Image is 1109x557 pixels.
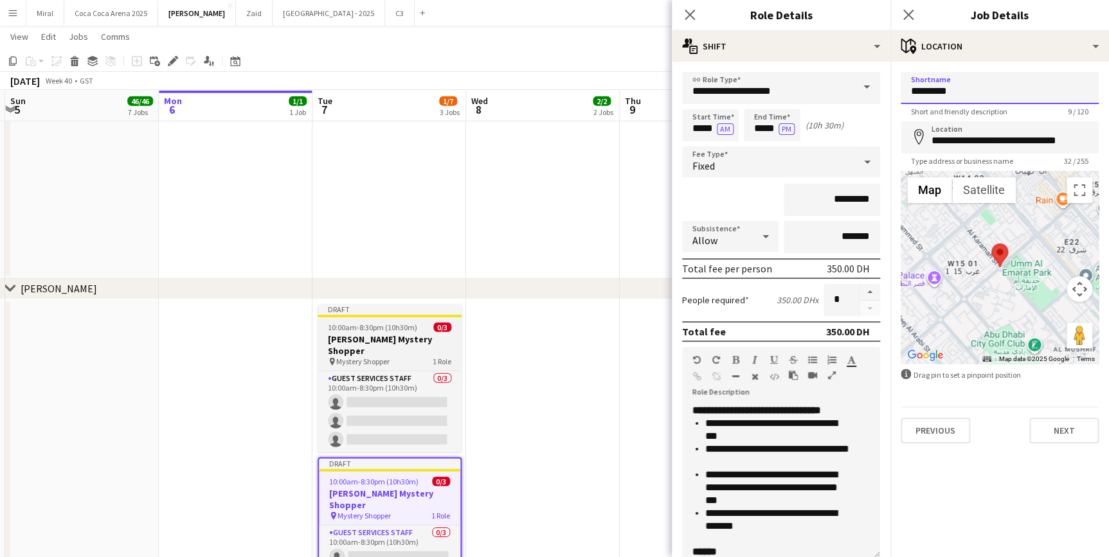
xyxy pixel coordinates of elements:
a: Comms [96,28,135,45]
img: Google [904,347,946,364]
button: [GEOGRAPHIC_DATA] - 2025 [273,1,385,26]
span: Map data ©2025 Google [999,355,1069,362]
div: 7 Jobs [128,107,152,117]
span: 8 [469,102,488,117]
app-job-card: Draft10:00am-8:30pm (10h30m)0/3[PERSON_NAME] Mystery Shopper Mystery Shopper1 RoleGuest Services ... [318,305,462,452]
button: Text Color [847,355,856,365]
div: Draft [318,305,462,315]
button: Redo [712,355,721,365]
a: View [5,28,33,45]
div: [PERSON_NAME] [21,282,97,295]
button: Bold [731,355,740,365]
span: Edit [41,31,56,42]
button: Coca Coca Arena 2025 [64,1,158,26]
button: Strikethrough [789,355,798,365]
div: 350.00 DH [827,262,870,275]
span: 9 [623,102,641,117]
span: 6 [162,102,182,117]
button: Keyboard shortcuts [982,355,991,364]
span: 9 / 120 [1058,107,1099,116]
div: GST [80,76,93,85]
span: Thu [625,95,641,107]
button: Unordered List [808,355,817,365]
span: 46/46 [127,96,153,106]
button: Toggle fullscreen view [1067,177,1092,203]
span: 1/7 [439,96,457,106]
button: Undo [692,355,701,365]
span: 5 [8,102,26,117]
span: Tue [318,95,332,107]
button: [PERSON_NAME] [158,1,236,26]
span: 1 Role [431,511,450,520]
span: 0/3 [433,323,451,332]
button: Paste as plain text [789,370,798,380]
a: Open this area in Google Maps (opens a new window) [904,347,946,364]
span: View [10,31,28,42]
div: Total fee [682,325,726,338]
div: (10h 30m) [806,119,843,131]
div: 3 Jobs [440,107,460,117]
span: 10:00am-8:30pm (10h30m) [328,323,417,332]
span: Mystery Shopper [336,357,390,366]
div: Draft [319,459,460,469]
span: Sun [10,95,26,107]
span: 10:00am-8:30pm (10h30m) [329,477,419,486]
h3: [PERSON_NAME] Mystery Shopper [319,488,460,511]
span: Mystery Shopper [338,511,391,520]
h3: Job Details [890,6,1109,23]
button: AM [717,123,734,135]
button: C3 [385,1,415,26]
label: People required [682,294,749,306]
h3: [PERSON_NAME] Mystery Shopper [318,333,462,357]
button: Fullscreen [827,370,836,380]
button: Underline [770,355,779,365]
a: Terms (opens in new tab) [1077,355,1095,362]
span: 1 Role [433,357,451,366]
div: 2 Jobs [593,107,613,117]
div: [DATE] [10,75,40,87]
button: Increase [860,284,880,301]
div: Shift [672,31,890,62]
button: Show satellite imagery [952,177,1016,203]
button: Insert video [808,370,817,380]
span: Jobs [69,31,88,42]
span: Type address or business name [901,156,1023,166]
div: 350.00 DH [826,325,870,338]
button: Previous [901,418,970,443]
a: Jobs [64,28,93,45]
div: Drag pin to set a pinpoint position [901,369,1099,381]
button: Drag Pegman onto the map to open Street View [1067,323,1092,348]
span: 7 [316,102,332,117]
button: PM [779,123,795,135]
span: 0/3 [432,477,450,486]
app-card-role: Guest Services Staff0/310:00am-8:30pm (10h30m) [318,371,462,452]
div: Location [890,31,1109,62]
button: Ordered List [827,355,836,365]
button: Miral [26,1,64,26]
span: Wed [471,95,488,107]
span: Fixed [692,159,715,172]
span: 32 / 255 [1054,156,1099,166]
button: HTML Code [770,371,779,382]
span: Short and friendly description [901,107,1018,116]
button: Horizontal Line [731,371,740,382]
span: Comms [101,31,130,42]
div: 350.00 DH x [777,294,818,306]
button: Zaid [236,1,273,26]
button: Clear Formatting [750,371,759,382]
button: Italic [750,355,759,365]
h3: Role Details [672,6,890,23]
button: Show street map [907,177,952,203]
span: Week 40 [42,76,75,85]
div: Total fee per person [682,262,772,275]
span: 2/2 [593,96,611,106]
span: Allow [692,234,717,247]
button: Map camera controls [1067,276,1092,302]
span: Mon [164,95,182,107]
a: Edit [36,28,61,45]
button: Next [1029,418,1099,443]
div: 1 Job [289,107,306,117]
span: 1/1 [289,96,307,106]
